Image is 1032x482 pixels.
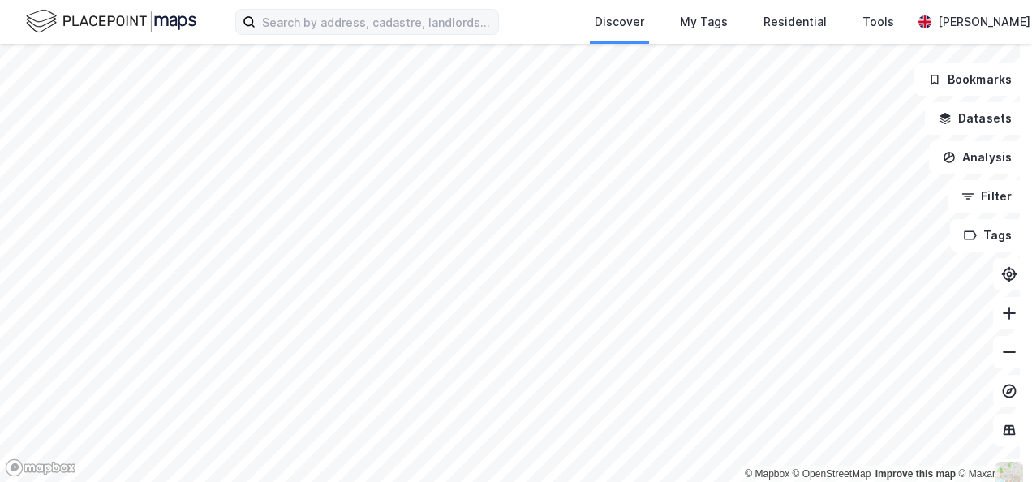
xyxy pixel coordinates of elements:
input: Search by address, cadastre, landlords, tenants or people [256,10,498,34]
button: Bookmarks [914,63,1026,96]
button: Filter [948,180,1026,213]
div: Tools [862,12,894,32]
iframe: Chat Widget [951,404,1032,482]
button: Tags [950,219,1026,252]
div: My Tags [680,12,728,32]
a: Mapbox [745,468,789,480]
img: logo.f888ab2527a4732fd821a326f86c7f29.svg [26,7,196,36]
button: Analysis [929,141,1026,174]
a: Improve this map [875,468,956,480]
div: Discover [595,12,644,32]
div: Residential [763,12,827,32]
button: Datasets [925,102,1026,135]
a: OpenStreetMap [793,468,871,480]
a: Mapbox homepage [5,458,76,477]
